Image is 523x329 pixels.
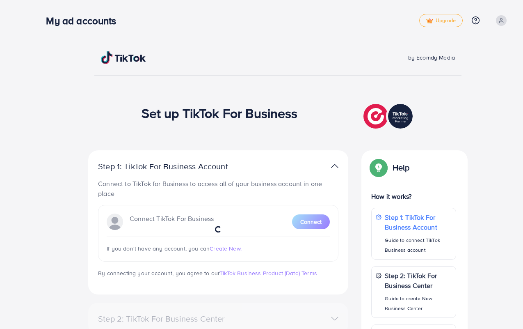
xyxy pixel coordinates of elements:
img: TikTok partner [363,102,415,131]
img: TikTok [101,51,146,64]
p: Step 1: TikTok For Business Account [98,161,254,171]
img: TikTok partner [331,160,338,172]
p: Guide to connect TikTok Business account [385,235,452,255]
a: tickUpgrade [419,14,463,27]
p: Step 2: TikTok For Business Center [385,271,452,290]
p: Help [393,163,410,173]
p: Step 1: TikTok For Business Account [385,212,452,232]
img: Popup guide [371,160,386,175]
p: Guide to create New Business Center [385,294,452,313]
h1: Set up TikTok For Business [142,105,298,121]
p: How it works? [371,191,456,201]
span: by Ecomdy Media [408,53,455,62]
span: Upgrade [426,18,456,24]
h3: My ad accounts [46,15,123,27]
img: tick [426,18,433,24]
